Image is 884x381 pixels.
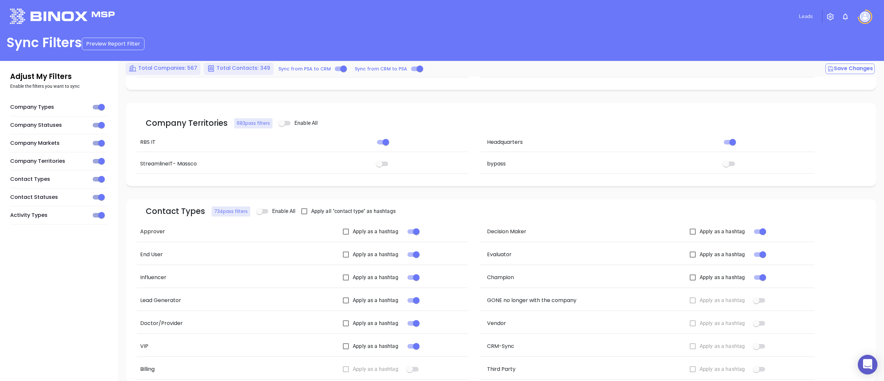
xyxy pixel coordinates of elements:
button: Preview Report Filter [82,38,144,50]
p: Vendor [487,319,643,327]
button: Save Changes [825,64,875,74]
span: Apply as a hashtag [700,274,745,281]
span: Total Companies: 567 [138,64,197,72]
h4: Company Territories [146,119,228,128]
a: Contact Statuses [10,193,58,201]
img: iconSetting [826,13,834,21]
p: Sync from CRM to PSA [355,66,407,72]
p: Lead Generator [140,296,296,304]
a: Company Types [10,103,54,111]
span: Total Contacts: 349 [216,64,270,72]
a: Leads [796,10,816,23]
span: Apply as a hashtag [353,228,398,236]
p: Sync from PSA to CRM [278,66,331,72]
span: Enable All [272,207,296,215]
span: Apply as a hashtag [700,319,745,327]
span: Apply as a hashtag [700,342,745,350]
a: Activity Types [10,211,47,219]
p: Influencer [140,274,296,281]
div: 734 pass filters [212,206,250,217]
p: Doctor/Provider [140,319,296,327]
span: Apply as a hashtag [700,365,745,373]
p: End User [140,251,296,258]
span: Apply as a hashtag [353,365,398,373]
p: bypass [487,160,643,168]
p: Decision Maker [487,228,643,236]
a: Company Territories [10,157,65,165]
span: Apply all "contact type" as hashtags [311,207,396,215]
p: Third Party [487,365,643,373]
p: Approver [140,228,296,236]
p: CRM-Sync [487,342,643,350]
p: VIP [140,342,296,350]
a: Contact Types [10,175,50,183]
p: Evaluator [487,251,643,258]
p: Billing [140,365,296,373]
span: Apply as a hashtag [700,296,745,304]
div: 683 pass filters [234,118,273,128]
a: Company Markets [10,139,60,147]
span: Apply as a hashtag [700,228,745,236]
p: Headquarters [487,138,643,146]
img: user [860,11,870,22]
p: Adjust My Filters [10,71,108,82]
p: Enable the filters you want to sync [10,82,108,90]
span: Apply as a hashtag [353,251,398,258]
span: Apply as a hashtag [353,319,398,327]
h4: Contact Types [146,207,205,216]
p: RBS IT [140,138,296,146]
p: StreamlineIT- Massco [140,160,296,168]
p: Champion [487,274,643,281]
span: Enable All [294,119,318,127]
span: Apply as a hashtag [700,251,745,258]
span: Apply as a hashtag [353,342,398,350]
img: iconNotification [841,13,849,21]
img: logo [10,9,115,24]
p: GONE no longer with the company [487,296,643,304]
span: Apply as a hashtag [353,296,398,304]
span: Apply as a hashtag [353,274,398,281]
a: Company Statuses [10,121,62,129]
